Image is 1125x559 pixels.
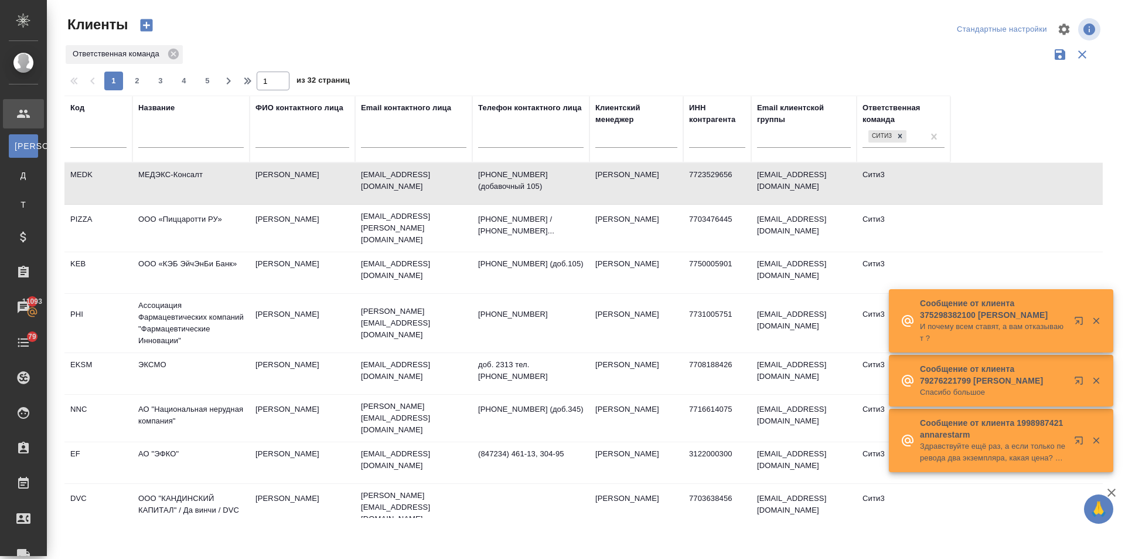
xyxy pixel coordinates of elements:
[132,252,250,293] td: ООО «КЭБ ЭйчЭнБи Банк»
[175,75,193,87] span: 4
[857,398,950,439] td: Сити3
[132,15,161,35] button: Создать
[1071,43,1093,66] button: Сбросить фильтры
[751,398,857,439] td: [EMAIL_ADDRESS][DOMAIN_NAME]
[132,487,250,528] td: ООО "КАНДИНСКИЙ КАПИТАЛ" / Да винчи / DVC
[689,102,745,126] div: ИНН контрагента
[857,487,950,528] td: Сити3
[21,331,43,343] span: 79
[589,398,683,439] td: [PERSON_NAME]
[1078,18,1103,40] span: Посмотреть информацию
[128,72,146,90] button: 2
[595,102,677,126] div: Клиентский менеджер
[250,303,355,344] td: [PERSON_NAME]
[15,170,32,181] span: Д
[15,140,32,152] span: [PERSON_NAME]
[478,448,584,460] p: (847234) 461-13, 304-95
[683,487,751,528] td: 7703638456
[15,296,49,307] span: 11093
[250,442,355,483] td: [PERSON_NAME]
[250,487,355,528] td: [PERSON_NAME]
[478,359,584,382] p: доб. 2313 тел. [PHONE_NUMBER]
[361,211,466,246] p: [EMAIL_ADDRESS][PERSON_NAME][DOMAIN_NAME]
[198,72,217,90] button: 5
[361,306,466,341] p: [PERSON_NAME][EMAIL_ADDRESS][DOMAIN_NAME]
[3,293,44,322] a: 11093
[751,252,857,293] td: [EMAIL_ADDRESS][DOMAIN_NAME]
[589,163,683,204] td: [PERSON_NAME]
[478,404,584,415] p: [PHONE_NUMBER] (доб.345)
[683,442,751,483] td: 3122000300
[751,303,857,344] td: [EMAIL_ADDRESS][DOMAIN_NAME]
[361,258,466,282] p: [EMAIL_ADDRESS][DOMAIN_NAME]
[868,130,894,143] div: Сити3
[1050,15,1078,43] span: Настроить таблицу
[250,353,355,394] td: [PERSON_NAME]
[198,75,217,87] span: 5
[857,353,950,394] td: Сити3
[751,487,857,528] td: [EMAIL_ADDRESS][DOMAIN_NAME]
[132,163,250,204] td: МЕДЭКС-Консалт
[683,353,751,394] td: 7708188426
[361,401,466,436] p: [PERSON_NAME][EMAIL_ADDRESS][DOMAIN_NAME]
[920,321,1066,344] p: И почему всем ставят, а вам отказывают ?
[857,303,950,344] td: Сити3
[751,353,857,394] td: [EMAIL_ADDRESS][DOMAIN_NAME]
[920,387,1066,398] p: Спасибо большое
[920,297,1066,321] p: Сообщение от клиента 375298382100 [PERSON_NAME]
[361,490,466,525] p: [PERSON_NAME][EMAIL_ADDRESS][DOMAIN_NAME]
[683,398,751,439] td: 7716614075
[3,328,44,357] a: 79
[589,442,683,483] td: [PERSON_NAME]
[1084,435,1108,446] button: Закрыть
[151,75,170,87] span: 3
[128,75,146,87] span: 2
[862,102,945,126] div: Ответственная команда
[683,303,751,344] td: 7731005751
[361,169,466,192] p: [EMAIL_ADDRESS][DOMAIN_NAME]
[64,15,128,34] span: Клиенты
[9,134,38,158] a: [PERSON_NAME]
[175,72,193,90] button: 4
[1049,43,1071,66] button: Сохранить фильтры
[589,208,683,249] td: [PERSON_NAME]
[64,442,132,483] td: EF
[132,442,250,483] td: АО "ЭФКО"
[1084,316,1108,326] button: Закрыть
[132,294,250,353] td: Ассоциация Фармацевтических компаний "Фармацевтические Инновации"
[683,163,751,204] td: 7723529656
[250,252,355,293] td: [PERSON_NAME]
[1067,369,1095,397] button: Открыть в новой вкладке
[70,102,84,114] div: Код
[296,73,350,90] span: из 32 страниц
[920,441,1066,464] p: Здравствуйте ещё раз, а если только перевода два экземпляра, какая цена? Сейчас выяснила, что копии
[954,21,1050,39] div: split button
[478,102,582,114] div: Телефон контактного лица
[250,163,355,204] td: [PERSON_NAME]
[589,353,683,394] td: [PERSON_NAME]
[64,208,132,249] td: PIZZA
[589,303,683,344] td: [PERSON_NAME]
[920,363,1066,387] p: Сообщение от клиента 79276221799 [PERSON_NAME]
[66,45,183,64] div: Ответственная команда
[64,353,132,394] td: EKSM
[857,208,950,249] td: Сити3
[478,214,584,237] p: [PHONE_NUMBER] / [PHONE_NUMBER]...
[857,442,950,483] td: Сити3
[478,258,584,270] p: [PHONE_NUMBER] (доб.105)
[589,487,683,528] td: [PERSON_NAME]
[478,169,584,192] p: [PHONE_NUMBER] (добавочный 105)
[64,487,132,528] td: DVC
[1084,375,1108,386] button: Закрыть
[857,252,950,293] td: Сити3
[1067,429,1095,457] button: Открыть в новой вкладке
[73,48,163,60] p: Ответственная команда
[478,309,584,320] p: [PHONE_NUMBER]
[132,208,250,249] td: ООО «Пиццаротти РУ»
[132,398,250,439] td: АО "Национальная нерудная компания"
[9,193,38,216] a: Т
[64,252,132,293] td: KEB
[361,102,451,114] div: Email контактного лица
[751,208,857,249] td: [EMAIL_ADDRESS][DOMAIN_NAME]
[683,252,751,293] td: 7750005901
